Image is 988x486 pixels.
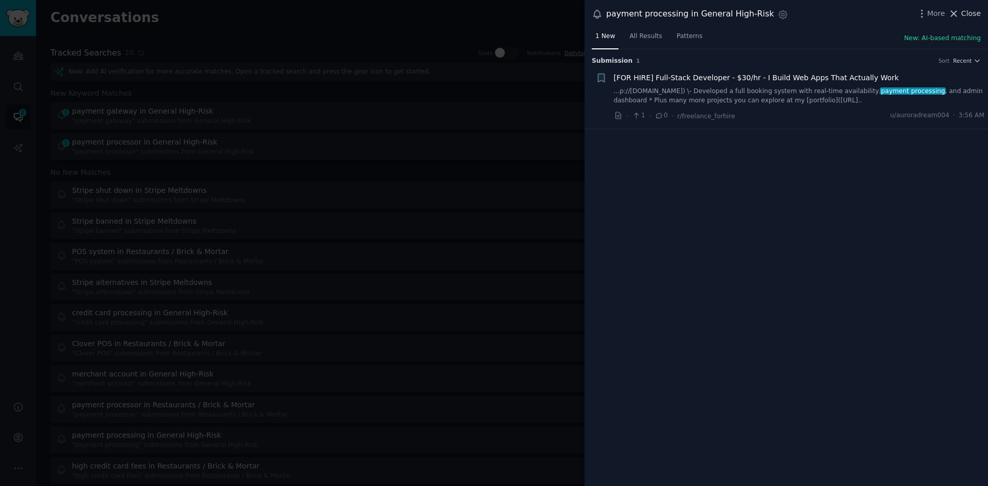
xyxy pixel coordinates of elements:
[880,87,946,95] span: payment processing
[595,32,615,41] span: 1 New
[592,57,632,66] span: Submission
[961,8,981,19] span: Close
[673,28,706,49] a: Patterns
[672,111,674,121] span: ·
[626,28,665,49] a: All Results
[953,111,955,120] span: ·
[614,73,899,83] a: [FOR HIRE] Full-Stack Developer - $30/hr - I Build Web Apps That Actually Work
[626,111,628,121] span: ·
[636,58,640,64] span: 1
[629,32,662,41] span: All Results
[649,111,651,121] span: ·
[948,8,981,19] button: Close
[904,34,981,43] button: New: AI-based matching
[677,113,735,120] span: r/freelance_forhire
[916,8,945,19] button: More
[677,32,702,41] span: Patterns
[927,8,945,19] span: More
[655,111,667,120] span: 0
[959,111,984,120] span: 3:56 AM
[632,111,645,120] span: 1
[614,87,985,105] a: ...p://[DOMAIN_NAME]) \- Developed a full booking system with real-time availability,payment proc...
[953,57,972,64] span: Recent
[592,28,619,49] a: 1 New
[606,8,774,21] div: payment processing in General High-Risk
[939,57,950,64] div: Sort
[953,57,981,64] button: Recent
[890,111,949,120] span: u/auroradream004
